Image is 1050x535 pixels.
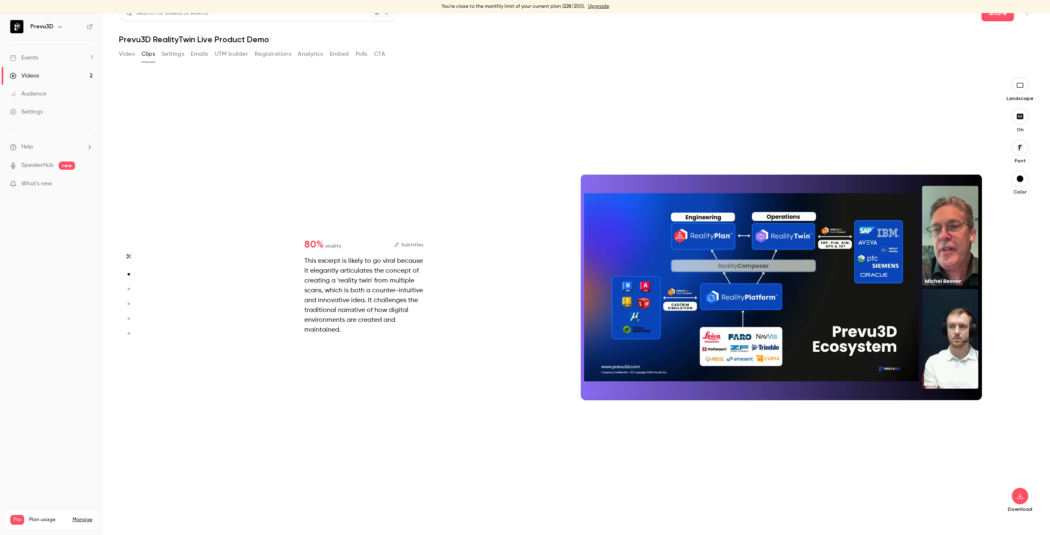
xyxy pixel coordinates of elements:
span: Help [21,143,33,151]
div: Search for videos or events [126,9,208,18]
button: Analytics [298,48,323,61]
a: Manage [73,517,92,523]
button: Video [119,48,135,61]
span: new [59,162,75,170]
div: Videos [10,72,39,80]
p: Font [1007,157,1033,164]
span: virality [325,242,341,250]
div: Events [10,54,38,62]
button: Subtitles [394,240,424,250]
a: SpeakerHub [21,161,54,170]
button: Embed [330,48,349,61]
h6: Prevu3D [30,23,53,31]
button: Clips [142,48,155,61]
button: Top Bar Actions [1020,7,1034,20]
button: Emails [191,48,208,61]
p: Download [1007,506,1033,512]
div: Settings [10,108,43,116]
img: Prevu3D [10,20,23,33]
button: Registrations [255,48,291,61]
span: Pro [10,515,24,525]
button: Share [982,5,1014,21]
span: What's new [21,180,52,188]
span: Plan usage [29,517,68,523]
div: This excerpt is likely to go viral because it elegantly articulates the concept of creating a 're... [304,256,424,335]
button: Settings [162,48,184,61]
p: On [1007,126,1033,133]
button: CTA [374,48,385,61]
p: Color [1007,189,1033,195]
p: Landscape [1007,95,1034,102]
button: Polls [356,48,367,61]
h1: Prevu3D RealityTwin Live Product Demo [119,34,1034,44]
button: UTM builder [215,48,248,61]
div: Audience [10,90,46,98]
span: 80 % [304,240,324,250]
iframe: Noticeable Trigger [83,180,93,188]
a: Upgrade [588,3,609,10]
li: help-dropdown-opener [10,143,93,151]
